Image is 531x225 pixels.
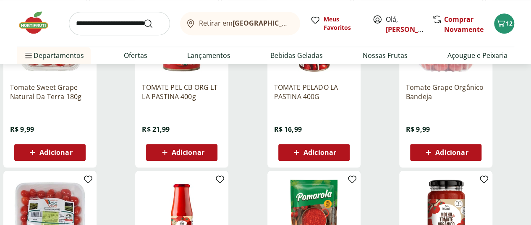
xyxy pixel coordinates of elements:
button: Carrinho [494,13,514,34]
a: Lançamentos [187,50,230,60]
button: Adicionar [14,144,86,161]
a: Nossas Frutas [363,50,408,60]
a: Meus Favoritos [310,15,362,32]
a: [PERSON_NAME] [386,25,440,34]
button: Submit Search [143,18,163,29]
span: Meus Favoritos [324,15,362,32]
a: Tomate Sweet Grape Natural Da Terra 180g [10,83,90,101]
a: Comprar Novamente [444,15,484,34]
span: Adicionar [172,149,204,156]
span: R$ 9,99 [10,125,34,134]
a: Açougue e Peixaria [447,50,507,60]
span: Adicionar [39,149,72,156]
a: Ofertas [124,50,147,60]
span: Retirar em [199,19,292,27]
a: TOMATE PEL CB ORG LT LA PASTINA 400g [142,83,222,101]
input: search [69,12,170,35]
img: Hortifruti [17,10,59,35]
span: Adicionar [303,149,336,156]
span: R$ 16,99 [274,125,302,134]
span: Adicionar [435,149,468,156]
span: Olá, [386,14,423,34]
button: Menu [24,45,34,65]
span: 12 [506,19,513,27]
span: R$ 9,99 [406,125,430,134]
span: R$ 21,99 [142,125,170,134]
span: Departamentos [24,45,84,65]
button: Retirar em[GEOGRAPHIC_DATA]/[GEOGRAPHIC_DATA] [180,12,300,35]
a: TOMATE PELADO LA PASTINA 400G [274,83,354,101]
button: Adicionar [146,144,217,161]
b: [GEOGRAPHIC_DATA]/[GEOGRAPHIC_DATA] [233,18,374,28]
a: Tomate Grape Orgânico Bandeja [406,83,486,101]
button: Adicionar [410,144,481,161]
button: Adicionar [278,144,350,161]
a: Bebidas Geladas [270,50,323,60]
